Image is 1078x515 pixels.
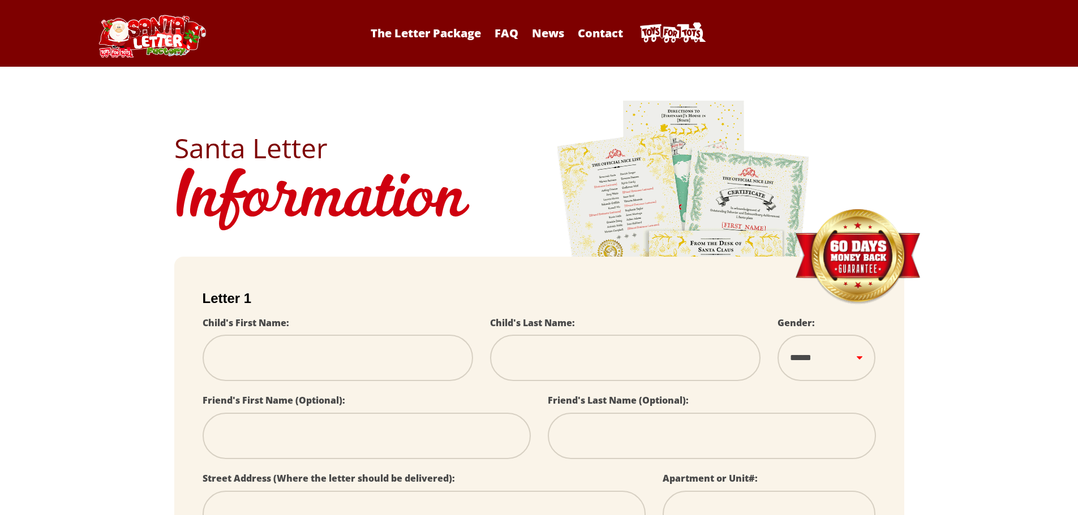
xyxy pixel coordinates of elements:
label: Friend's Last Name (Optional): [548,394,689,406]
label: Apartment or Unit#: [663,472,758,484]
iframe: Opens a widget where you can find more information [1006,481,1067,509]
a: FAQ [489,25,524,41]
label: Child's Last Name: [490,317,575,329]
img: Money Back Guarantee [794,209,921,305]
h1: Information [174,162,904,240]
a: Contact [572,25,629,41]
label: Friend's First Name (Optional): [203,394,345,406]
label: Gender: [778,317,815,329]
h2: Letter 1 [203,291,876,306]
img: Santa Letter Logo [95,15,208,58]
a: News [526,25,570,41]
img: letters.png [556,99,811,415]
label: Street Address (Where the letter should be delivered): [203,472,455,484]
label: Child's First Name: [203,317,289,329]
a: The Letter Package [365,25,487,41]
h2: Santa Letter [174,135,904,162]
